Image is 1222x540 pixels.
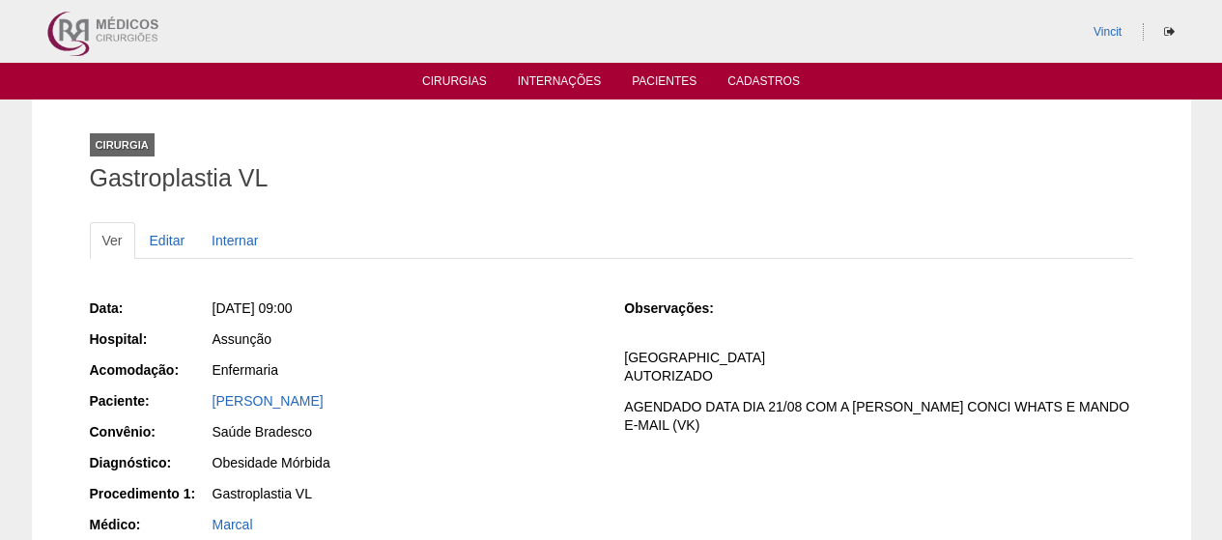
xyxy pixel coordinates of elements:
[90,133,155,156] div: Cirurgia
[90,422,211,441] div: Convênio:
[422,74,487,94] a: Cirurgias
[632,74,696,94] a: Pacientes
[213,329,598,349] div: Assunção
[90,298,211,318] div: Data:
[90,515,211,534] div: Médico:
[624,298,745,318] div: Observações:
[90,360,211,380] div: Acomodação:
[1094,25,1122,39] a: Vincit
[213,484,598,503] div: Gastroplastia VL
[137,222,198,259] a: Editar
[90,391,211,411] div: Paciente:
[213,453,598,472] div: Obesidade Mórbida
[90,166,1133,190] h1: Gastroplastia VL
[213,360,598,380] div: Enfermaria
[213,393,324,409] a: [PERSON_NAME]
[727,74,800,94] a: Cadastros
[213,422,598,441] div: Saúde Bradesco
[90,329,211,349] div: Hospital:
[90,453,211,472] div: Diagnóstico:
[518,74,602,94] a: Internações
[1164,26,1175,38] i: Sair
[213,300,293,316] span: [DATE] 09:00
[624,349,1132,385] p: [GEOGRAPHIC_DATA] AUTORIZADO
[624,398,1132,435] p: AGENDADO DATA DIA 21/08 COM A [PERSON_NAME] CONCI WHATS E MANDO E-MAIL (VK)
[199,222,270,259] a: Internar
[90,222,135,259] a: Ver
[213,517,253,532] a: Marcal
[90,484,211,503] div: Procedimento 1:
